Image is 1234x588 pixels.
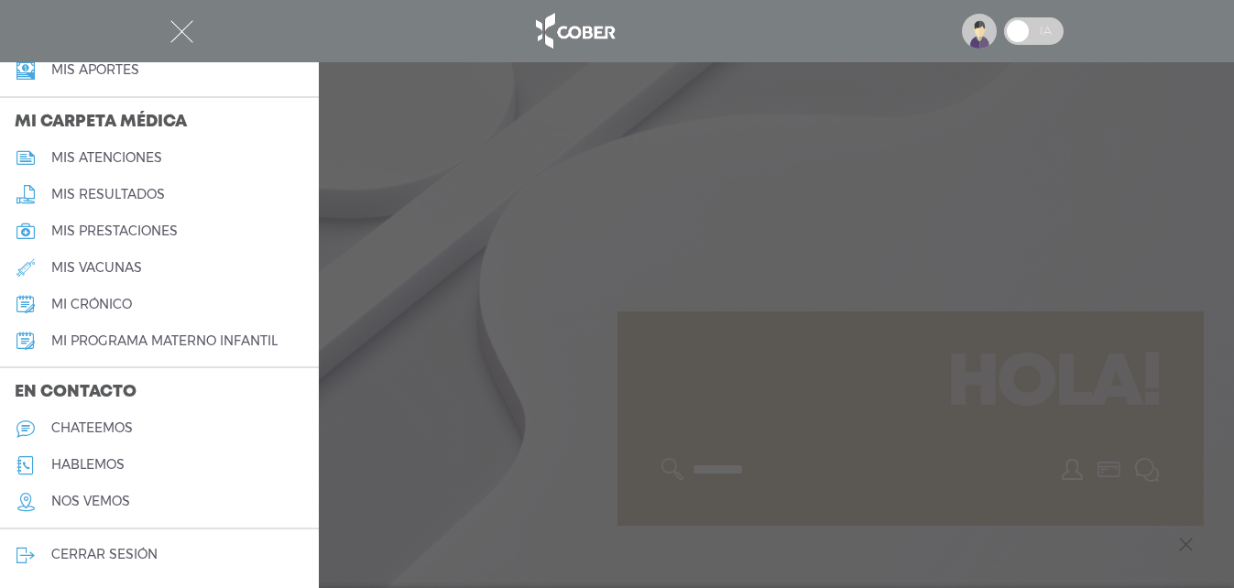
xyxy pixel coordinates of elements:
[526,9,622,53] img: logo_cober_home-white.png
[51,260,142,276] h5: mis vacunas
[51,494,130,509] h5: nos vemos
[51,223,178,239] h5: mis prestaciones
[51,457,125,473] h5: hablemos
[170,20,193,43] img: Cober_menu-close-white.svg
[51,547,158,562] h5: cerrar sesión
[51,333,278,349] h5: mi programa materno infantil
[51,150,162,166] h5: mis atenciones
[51,297,132,312] h5: mi crónico
[51,187,165,202] h5: mis resultados
[962,14,997,49] img: profile-placeholder.svg
[51,420,133,436] h5: chateemos
[51,62,139,78] h5: Mis aportes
